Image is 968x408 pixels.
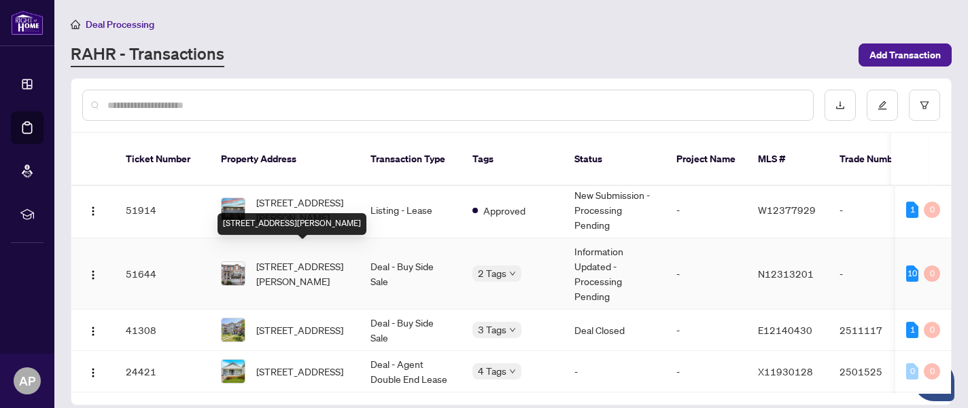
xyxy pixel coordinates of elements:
[758,365,813,377] span: X11930128
[909,90,940,121] button: filter
[82,319,104,341] button: Logo
[360,351,462,392] td: Deal - Agent Double End Lease
[924,265,940,282] div: 0
[115,310,210,351] td: 41308
[924,202,940,218] div: 0
[920,100,929,110] span: filter
[509,368,516,375] span: down
[906,363,918,379] div: 0
[829,310,924,351] td: 2511117
[222,198,245,221] img: thumbnail-img
[867,90,898,121] button: edit
[88,270,99,280] img: Logo
[19,371,35,390] span: AP
[71,20,80,29] span: home
[509,270,516,277] span: down
[758,204,816,216] span: W12377929
[758,324,812,336] span: E12140430
[835,100,845,110] span: download
[665,133,747,186] th: Project Name
[478,265,506,281] span: 2 Tags
[478,322,506,337] span: 3 Tags
[86,18,154,31] span: Deal Processing
[222,318,245,341] img: thumbnail-img
[115,238,210,310] td: 51644
[82,199,104,221] button: Logo
[82,263,104,284] button: Logo
[82,360,104,382] button: Logo
[210,133,360,186] th: Property Address
[256,259,349,289] span: [STREET_ADDRESS][PERSON_NAME]
[88,367,99,378] img: Logo
[747,133,829,186] th: MLS #
[360,238,462,310] td: Deal - Buy Side Sale
[11,10,44,35] img: logo
[829,182,924,238] td: -
[478,363,506,379] span: 4 Tags
[483,203,525,218] span: Approved
[256,364,343,379] span: [STREET_ADDRESS]
[222,262,245,285] img: thumbnail-img
[906,322,918,338] div: 1
[924,363,940,379] div: 0
[360,133,462,186] th: Transaction Type
[829,238,924,310] td: -
[758,267,814,280] span: N12313201
[924,322,940,338] div: 0
[878,100,887,110] span: edit
[564,133,665,186] th: Status
[462,133,564,186] th: Tags
[564,351,665,392] td: -
[115,133,210,186] th: Ticket Number
[665,351,747,392] td: -
[665,182,747,238] td: -
[115,351,210,392] td: 24421
[825,90,856,121] button: download
[88,206,99,217] img: Logo
[564,310,665,351] td: Deal Closed
[360,182,462,238] td: Listing - Lease
[665,310,747,351] td: -
[859,43,952,67] button: Add Transaction
[829,351,924,392] td: 2501525
[564,182,665,238] td: New Submission - Processing Pending
[360,310,462,351] td: Deal - Buy Side Sale
[88,326,99,337] img: Logo
[218,213,366,235] div: [STREET_ADDRESS][PERSON_NAME]
[115,182,210,238] td: 51914
[256,195,349,225] span: [STREET_ADDRESS][PERSON_NAME]
[829,133,924,186] th: Trade Number
[665,238,747,310] td: -
[564,238,665,310] td: Information Updated - Processing Pending
[906,265,918,282] div: 10
[869,44,941,66] span: Add Transaction
[509,327,516,333] span: down
[256,322,343,337] span: [STREET_ADDRESS]
[222,360,245,383] img: thumbnail-img
[906,202,918,218] div: 1
[71,43,224,67] a: RAHR - Transactions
